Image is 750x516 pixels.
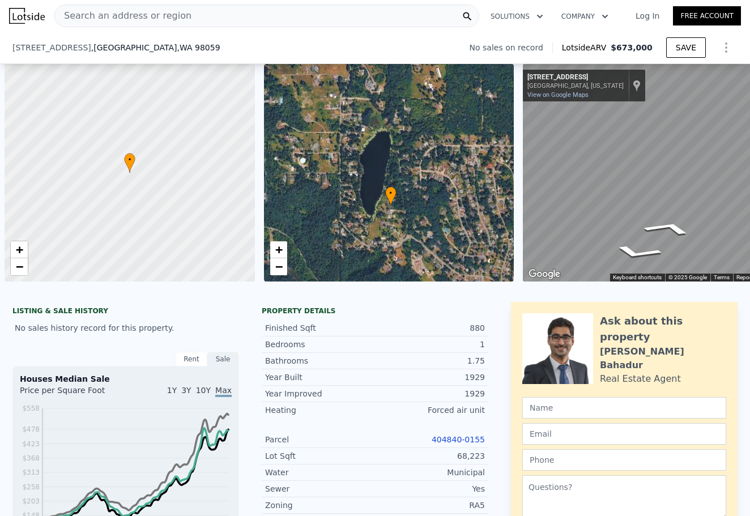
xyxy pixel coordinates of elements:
div: 1 [375,339,485,350]
path: Go South, 200th Ave SE [627,217,709,239]
div: [GEOGRAPHIC_DATA], [US_STATE] [527,82,624,89]
a: Terms (opens in new tab) [714,274,730,280]
span: [STREET_ADDRESS] [12,42,91,53]
a: Zoom out [270,258,287,275]
div: Property details [262,306,488,315]
span: , WA 98059 [177,43,220,52]
tspan: $423 [22,440,40,448]
div: Houses Median Sale [20,373,232,385]
button: Show Options [715,36,738,59]
div: 880 [375,322,485,334]
div: Finished Sqft [265,322,375,334]
div: No sales history record for this property. [12,318,239,338]
tspan: $313 [22,468,40,476]
tspan: $368 [22,454,40,462]
a: Zoom in [11,241,28,258]
div: • [124,153,135,173]
div: [STREET_ADDRESS] [527,73,624,82]
a: Open this area in Google Maps (opens a new window) [526,267,563,282]
button: SAVE [666,37,706,58]
div: Real Estate Agent [600,372,681,386]
div: LISTING & SALE HISTORY [12,306,239,318]
div: Bathrooms [265,355,375,366]
button: Company [552,6,617,27]
div: 1929 [375,388,485,399]
span: , [GEOGRAPHIC_DATA] [91,42,220,53]
span: Max [215,386,232,397]
span: 1Y [167,386,177,395]
input: Name [522,397,726,419]
a: Zoom out [11,258,28,275]
div: 1929 [375,372,485,383]
div: RA5 [375,500,485,511]
a: Log In [622,10,673,22]
div: Lot Sqft [265,450,375,462]
div: Zoning [265,500,375,511]
input: Phone [522,449,726,471]
span: • [124,155,135,165]
div: Rent [176,352,207,366]
div: Municipal [375,467,485,478]
div: Parcel [265,434,375,445]
div: No sales on record [470,42,552,53]
span: − [275,259,282,274]
a: Zoom in [270,241,287,258]
div: Sewer [265,483,375,494]
div: Forced air unit [375,404,485,416]
span: 3Y [181,386,191,395]
div: Bedrooms [265,339,375,350]
div: Year Built [265,372,375,383]
button: Solutions [481,6,552,27]
span: − [16,259,23,274]
tspan: $203 [22,497,40,505]
a: Free Account [673,6,741,25]
div: Year Improved [265,388,375,399]
div: Heating [265,404,375,416]
a: 404840-0155 [432,435,485,444]
path: Go North, 200th Ave SE [596,241,679,263]
span: • [385,188,397,198]
div: Water [265,467,375,478]
span: 10Y [196,386,211,395]
div: Price per Square Foot [20,385,126,403]
div: 68,223 [375,450,485,462]
a: Show location on map [633,79,641,92]
tspan: $558 [22,404,40,412]
div: • [385,186,397,206]
span: Lotside ARV [562,42,611,53]
img: Lotside [9,8,45,24]
span: © 2025 Google [668,274,707,280]
span: $673,000 [611,43,653,52]
div: Yes [375,483,485,494]
button: Keyboard shortcuts [613,274,662,282]
span: Search an address or region [55,9,191,23]
img: Google [526,267,563,282]
tspan: $478 [22,425,40,433]
span: + [16,242,23,257]
div: 1.75 [375,355,485,366]
div: Ask about this property [600,313,726,345]
span: + [275,242,282,257]
div: Sale [207,352,239,366]
a: View on Google Maps [527,91,589,99]
tspan: $258 [22,483,40,491]
input: Email [522,423,726,445]
div: [PERSON_NAME] Bahadur [600,345,726,372]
